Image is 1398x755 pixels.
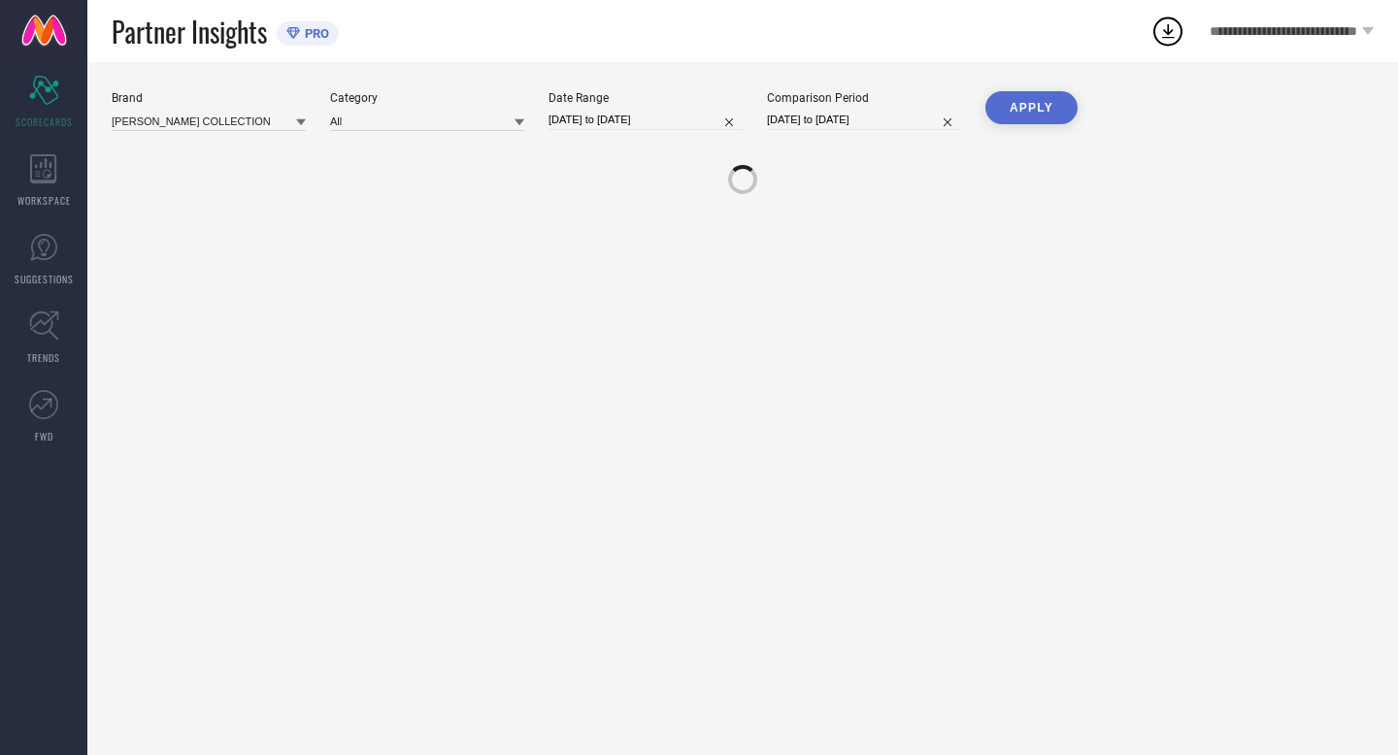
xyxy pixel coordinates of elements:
[300,26,329,41] span: PRO
[17,193,71,208] span: WORKSPACE
[27,350,60,365] span: TRENDS
[112,12,267,51] span: Partner Insights
[549,110,743,130] input: Select date range
[767,91,961,105] div: Comparison Period
[767,110,961,130] input: Select comparison period
[35,429,53,443] span: FWD
[549,91,743,105] div: Date Range
[985,91,1078,124] button: APPLY
[1150,14,1185,49] div: Open download list
[15,272,74,286] span: SUGGESTIONS
[330,91,524,105] div: Category
[112,91,306,105] div: Brand
[16,115,73,129] span: SCORECARDS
